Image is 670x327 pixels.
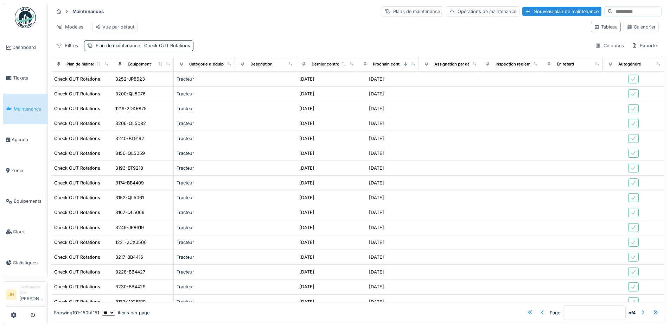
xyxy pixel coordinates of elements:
a: Agenda [3,124,47,155]
div: Tracteur [177,180,232,186]
div: Plan de maintenance [66,61,107,67]
span: Tickets [13,75,45,81]
div: [DATE] [369,224,384,231]
div: 3230-BB4429 [115,283,146,290]
div: 1219-2DKR875 [115,105,147,112]
div: Description [250,61,273,67]
a: JH Gestionnaire local[PERSON_NAME] [6,284,45,307]
div: [DATE] [369,120,384,127]
div: 3150-QL5059 [115,150,145,157]
div: Showing 101 - 150 of 151 [54,309,99,316]
div: Tracteur [177,224,232,231]
div: Plan de maintenance [96,42,190,49]
div: Check OUT Rotations [54,105,100,112]
div: Inspection réglementaire [496,61,544,67]
div: items per page [102,309,149,316]
img: Badge_color-CXgf-gQk.svg [15,7,36,28]
div: [DATE] [369,209,384,216]
a: Statistiques [3,247,47,278]
div: [DATE] [299,194,314,201]
div: 3193-BT9210 [115,165,143,171]
div: 1221-2CXJ500 [115,239,147,246]
div: Tracteur [177,90,232,97]
div: [DATE] [369,269,384,275]
a: Maintenance [3,94,47,124]
div: 3206-QL5082 [115,120,146,127]
div: Check OUT Rotations [54,269,100,275]
div: Filtres [53,40,81,51]
div: Tableau [594,24,618,30]
div: [DATE] [299,283,314,290]
div: 3152-QL5061 [115,194,144,201]
div: [DATE] [299,224,314,231]
div: [DATE] [369,283,384,290]
a: Dashboard [3,32,47,63]
span: Agenda [12,136,45,143]
div: En retard [557,61,574,67]
div: [DATE] [299,239,314,246]
div: 3240-BT9192 [115,135,144,142]
div: 3200-QL5076 [115,90,146,97]
div: Opérations de maintenance [446,6,519,17]
div: Équipement [128,61,151,67]
div: Tracteur [177,239,232,246]
div: Colonnes [592,40,627,51]
div: Check OUT Rotations [54,224,100,231]
div: [DATE] [299,105,314,112]
div: [DATE] [369,150,384,157]
span: Dashboard [12,44,45,51]
div: [DATE] [369,90,384,97]
div: Tracteur [177,76,232,82]
span: Équipements [14,198,45,205]
a: Équipements [3,186,47,216]
a: Stock [3,216,47,247]
div: [DATE] [369,76,384,82]
div: [DATE] [299,180,314,186]
div: Vue par défaut [95,24,134,30]
div: Tracteur [177,254,232,260]
div: Check OUT Rotations [54,298,100,305]
div: [DATE] [299,298,314,305]
span: Statistiques [13,259,45,266]
div: Tracteur [177,194,232,201]
div: [DATE] [369,180,384,186]
div: Nouveau plan de maintenance [522,7,601,16]
span: Zones [11,167,45,174]
div: 3249-JP8619 [115,224,144,231]
div: [DATE] [369,298,384,305]
div: 3228-BB4427 [115,269,145,275]
div: 3167-QL5069 [115,209,145,216]
div: [DATE] [369,135,384,142]
strong: of 4 [628,309,636,316]
span: : Check OUT Rotations [140,43,190,48]
div: [DATE] [369,165,384,171]
div: Tracteur [177,209,232,216]
div: 3182-WQ6810 [115,298,146,305]
div: [DATE] [299,90,314,97]
div: Gestionnaire local [19,284,45,295]
div: Tracteur [177,105,232,112]
div: Tracteur [177,150,232,157]
div: Catégorie d'équipement [189,61,236,67]
div: Check OUT Rotations [54,194,100,201]
a: Tickets [3,63,47,93]
div: Check OUT Rotations [54,254,100,260]
div: [DATE] [369,194,384,201]
div: [DATE] [299,135,314,142]
li: JH [6,289,17,300]
div: [DATE] [369,254,384,260]
div: Check OUT Rotations [54,90,100,97]
div: [DATE] [299,120,314,127]
div: Check OUT Rotations [54,180,100,186]
div: Tracteur [177,269,232,275]
div: [DATE] [369,105,384,112]
div: [DATE] [299,150,314,157]
div: Check OUT Rotations [54,76,100,82]
div: Check OUT Rotations [54,209,100,216]
div: Plans de maintenance [382,6,443,17]
div: Check OUT Rotations [54,120,100,127]
span: Stock [13,228,45,235]
div: 3252-JP8623 [115,76,145,82]
div: Tracteur [177,120,232,127]
div: [DATE] [369,239,384,246]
